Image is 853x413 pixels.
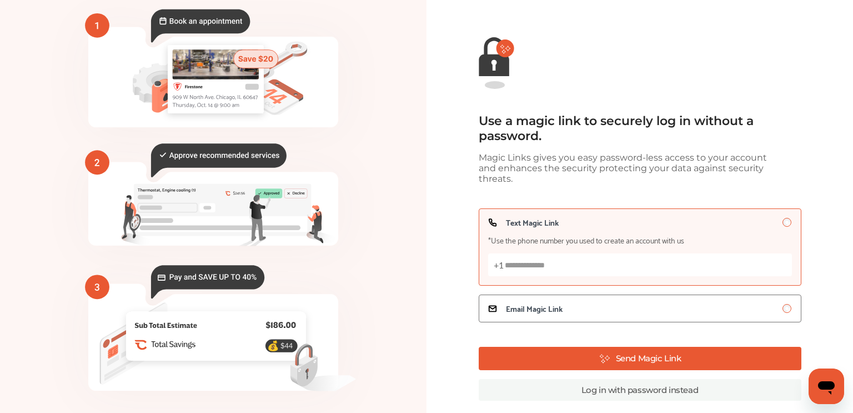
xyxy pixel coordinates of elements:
span: *Use the phone number you used to create an account with us [488,236,684,245]
iframe: Button to launch messaging window [809,369,844,404]
button: Send Magic Link [479,347,801,370]
div: Magic Links gives you easy password-less access to your account and enhances the security protect... [479,152,785,184]
span: Email Magic Link [506,304,563,313]
span: Text Magic Link [506,218,559,227]
div: Use a magic link to securely log in without a password. [479,113,785,143]
input: Text Magic Link*Use the phone number you used to create an account with us+1 [488,253,792,276]
img: icon_phone.e7b63c2d.svg [488,218,497,227]
img: icon_email.a11c3263.svg [488,304,497,313]
input: Email Magic Link [782,304,791,313]
img: magic-link-lock-error.9d88b03f.svg [479,37,514,89]
text: 💰 [267,340,279,352]
input: Text Magic Link*Use the phone number you used to create an account with us+1 [782,218,791,227]
a: Log in with password instead [479,379,801,401]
